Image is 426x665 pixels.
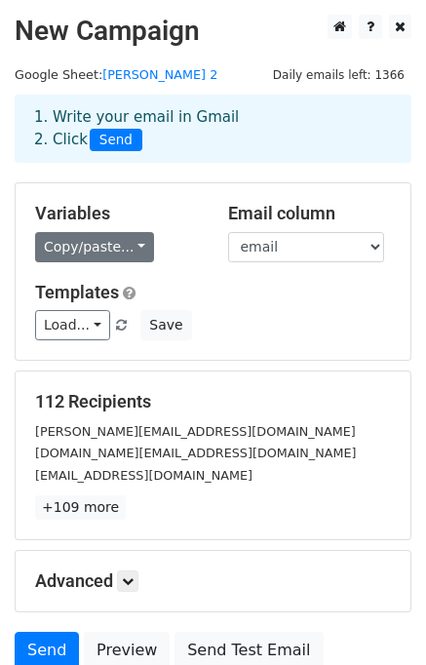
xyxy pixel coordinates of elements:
h5: 112 Recipients [35,391,391,412]
a: Copy/paste... [35,232,154,262]
span: Send [90,129,142,152]
a: Templates [35,282,119,302]
h2: New Campaign [15,15,411,48]
small: [PERSON_NAME][EMAIL_ADDRESS][DOMAIN_NAME] [35,424,356,439]
h5: Advanced [35,570,391,592]
a: Load... [35,310,110,340]
small: [DOMAIN_NAME][EMAIL_ADDRESS][DOMAIN_NAME] [35,446,356,460]
span: Daily emails left: 1366 [266,64,411,86]
button: Save [140,310,191,340]
a: Daily emails left: 1366 [266,67,411,82]
h5: Email column [228,203,392,224]
h5: Variables [35,203,199,224]
a: [PERSON_NAME] 2 [102,67,217,82]
small: Google Sheet: [15,67,217,82]
div: 1. Write your email in Gmail 2. Click [19,106,407,151]
small: [EMAIL_ADDRESS][DOMAIN_NAME] [35,468,252,483]
a: +109 more [35,495,126,520]
iframe: Chat Widget [329,571,426,665]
